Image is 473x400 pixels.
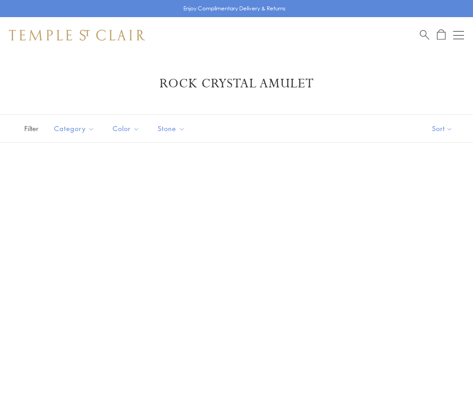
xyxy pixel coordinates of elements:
[108,123,146,134] span: Color
[420,29,429,41] a: Search
[453,30,464,41] button: Open navigation
[47,118,101,139] button: Category
[50,123,101,134] span: Category
[151,118,192,139] button: Stone
[153,123,192,134] span: Stone
[412,115,473,142] button: Show sort by
[183,4,286,13] p: Enjoy Complimentary Delivery & Returns
[23,76,450,92] h1: Rock Crystal Amulet
[9,30,145,41] img: Temple St. Clair
[437,29,446,41] a: Open Shopping Bag
[106,118,146,139] button: Color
